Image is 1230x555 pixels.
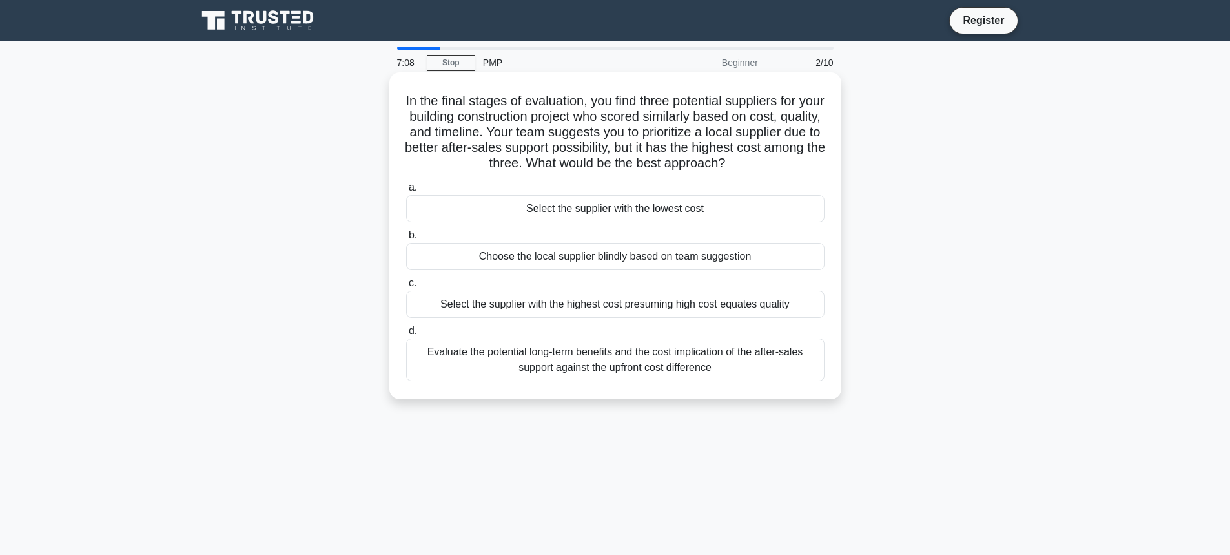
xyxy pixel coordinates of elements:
[427,55,475,71] a: Stop
[653,50,766,76] div: Beginner
[409,325,417,336] span: d.
[409,229,417,240] span: b.
[406,243,825,270] div: Choose the local supplier blindly based on team suggestion
[406,195,825,222] div: Select the supplier with the lowest cost
[409,182,417,193] span: a.
[405,93,826,172] h5: In the final stages of evaluation, you find three potential suppliers for your building construct...
[955,12,1012,28] a: Register
[406,339,825,381] div: Evaluate the potential long-term benefits and the cost implication of the after-sales support aga...
[406,291,825,318] div: Select the supplier with the highest cost presuming high cost equates quality
[475,50,653,76] div: PMP
[409,277,416,288] span: c.
[766,50,841,76] div: 2/10
[389,50,427,76] div: 7:08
